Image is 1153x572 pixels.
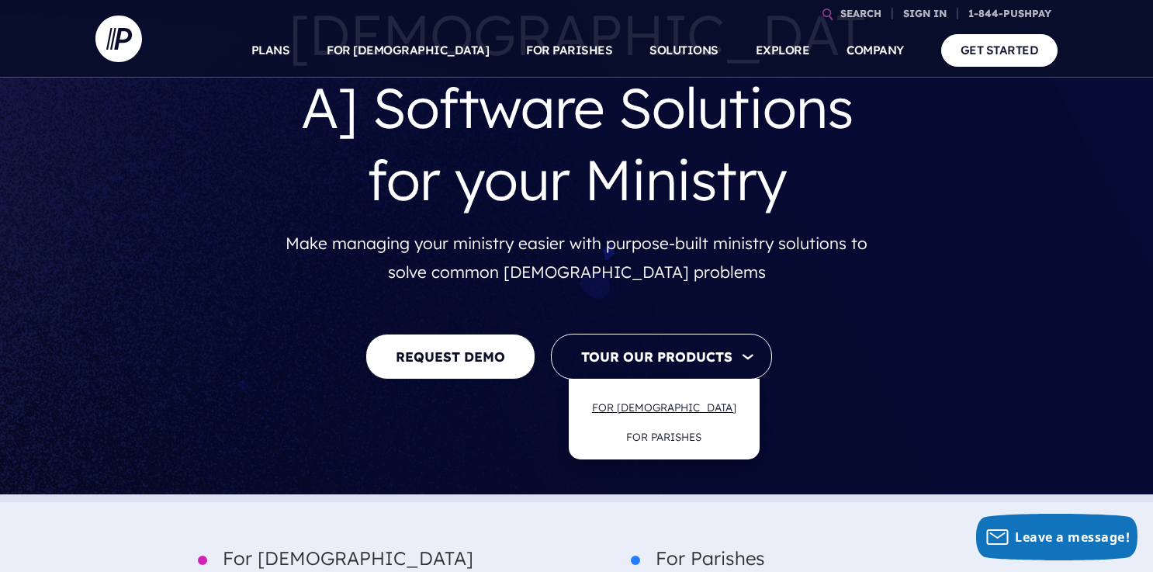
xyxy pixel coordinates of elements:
[976,514,1137,560] button: Leave a message!
[847,23,904,78] a: COMPANY
[756,23,810,78] a: EXPLORE
[365,334,535,380] a: REQUEST DEMO
[251,23,290,78] a: PLANS
[286,229,867,287] p: Make managing your ministry easier with purpose-built ministry solutions to solve common [DEMOGRA...
[551,334,772,380] button: Tour Our Products
[576,389,752,425] a: FOR [DEMOGRAPHIC_DATA]
[611,418,717,455] a: FOR PARISHES
[526,23,612,78] a: FOR PARISHES
[649,23,718,78] a: SOLUTIONS
[327,23,489,78] a: FOR [DEMOGRAPHIC_DATA]
[941,34,1058,66] a: GET STARTED
[1015,529,1130,546] span: Leave a message!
